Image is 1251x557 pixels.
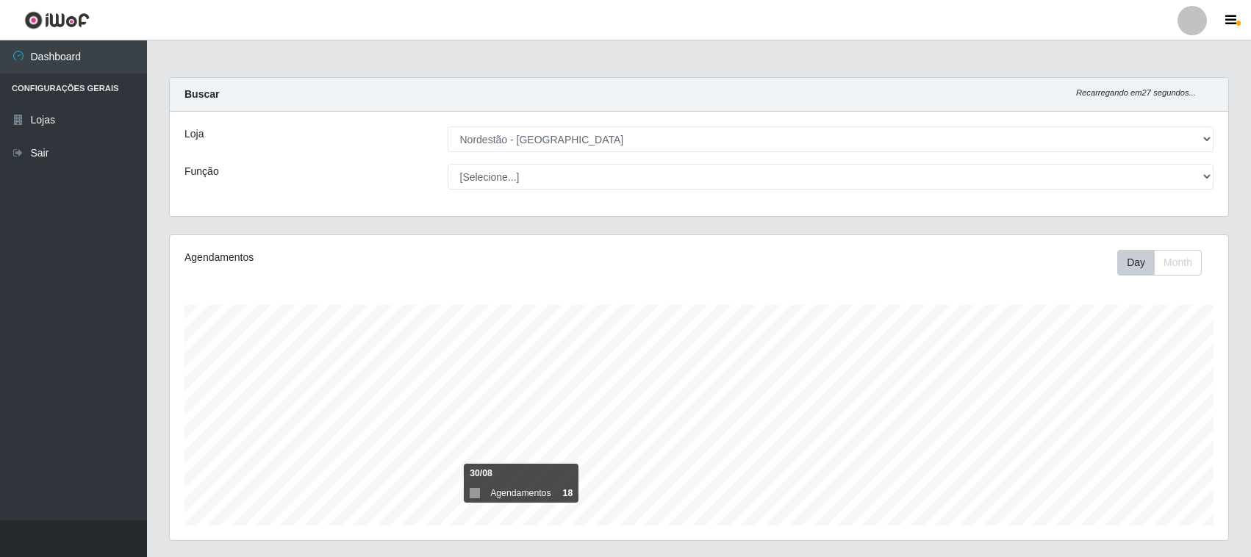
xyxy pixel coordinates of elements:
[1154,250,1202,276] button: Month
[1076,88,1196,97] i: Recarregando em 27 segundos...
[1117,250,1155,276] button: Day
[184,126,204,142] label: Loja
[184,250,601,265] div: Agendamentos
[184,164,219,179] label: Função
[184,88,219,100] strong: Buscar
[24,11,90,29] img: CoreUI Logo
[1117,250,1214,276] div: Toolbar with button groups
[1117,250,1202,276] div: First group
